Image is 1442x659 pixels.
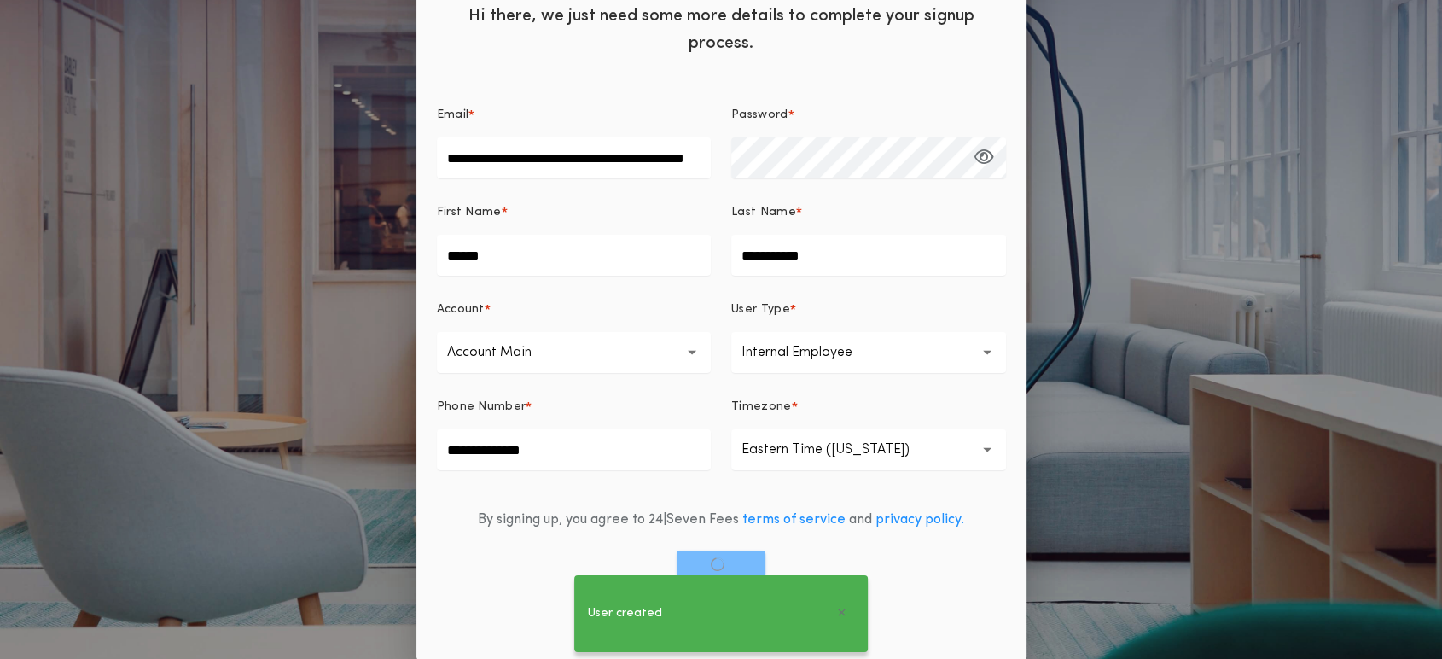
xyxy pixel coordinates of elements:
p: First Name [437,204,502,221]
button: Eastern Time ([US_STATE]) [731,429,1006,470]
a: privacy policy. [875,513,964,527]
p: Account Main [447,342,559,363]
input: Phone Number* [437,429,712,470]
button: Account Main [437,332,712,373]
p: Email [437,107,469,124]
p: Last Name [731,204,796,221]
a: terms of service [742,513,846,527]
input: Last Name* [731,235,1006,276]
p: Timezone [731,399,792,416]
div: By signing up, you agree to 24|Seven Fees and [478,510,964,530]
button: Password* [974,137,994,178]
p: Internal Employee [741,342,880,363]
p: Eastern Time ([US_STATE]) [741,440,937,460]
input: Password* [731,137,1006,178]
p: Password [731,107,788,124]
p: Account [437,301,485,318]
input: Email* [437,137,712,178]
button: Internal Employee [731,332,1006,373]
p: User Type [731,301,790,318]
span: User created [588,604,662,623]
p: Phone Number [437,399,526,416]
input: First Name* [437,235,712,276]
